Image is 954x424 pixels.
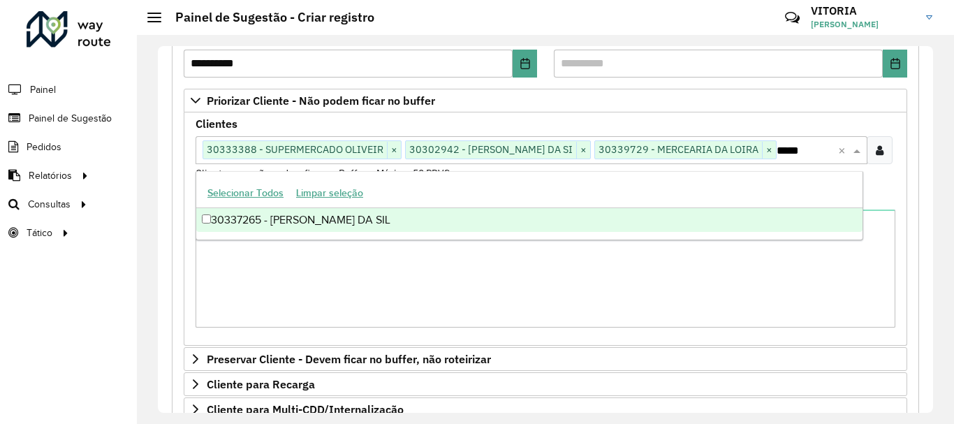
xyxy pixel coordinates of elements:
[290,182,369,204] button: Limpar seleção
[838,142,850,159] span: Clear all
[184,89,907,112] a: Priorizar Cliente - Não podem ficar no buffer
[196,167,450,180] small: Clientes que não podem ficar no Buffer – Máximo 50 PDVS
[27,226,52,240] span: Tático
[29,168,72,183] span: Relatórios
[576,142,590,159] span: ×
[201,182,290,204] button: Selecionar Todos
[811,4,916,17] h3: VITORIA
[207,379,315,390] span: Cliente para Recarga
[196,115,237,132] label: Clientes
[406,141,576,158] span: 30302942 - [PERSON_NAME] DA SI
[184,347,907,371] a: Preservar Cliente - Devem ficar no buffer, não roteirizar
[30,82,56,97] span: Painel
[184,372,907,396] a: Cliente para Recarga
[811,18,916,31] span: [PERSON_NAME]
[207,404,404,415] span: Cliente para Multi-CDD/Internalização
[513,50,537,78] button: Choose Date
[161,10,374,25] h2: Painel de Sugestão - Criar registro
[203,141,387,158] span: 30333388 - SUPERMERCADO OLIVEIR
[29,111,112,126] span: Painel de Sugestão
[207,95,435,106] span: Priorizar Cliente - Não podem ficar no buffer
[883,50,907,78] button: Choose Date
[28,197,71,212] span: Consultas
[387,142,401,159] span: ×
[196,208,863,232] div: 30337265 - [PERSON_NAME] DA SIL
[27,140,61,154] span: Pedidos
[196,171,863,240] ng-dropdown-panel: Options list
[595,141,762,158] span: 30339729 - MERCEARIA DA LOIRA
[762,142,776,159] span: ×
[184,397,907,421] a: Cliente para Multi-CDD/Internalização
[207,353,491,365] span: Preservar Cliente - Devem ficar no buffer, não roteirizar
[184,112,907,346] div: Priorizar Cliente - Não podem ficar no buffer
[777,3,807,33] a: Contato Rápido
